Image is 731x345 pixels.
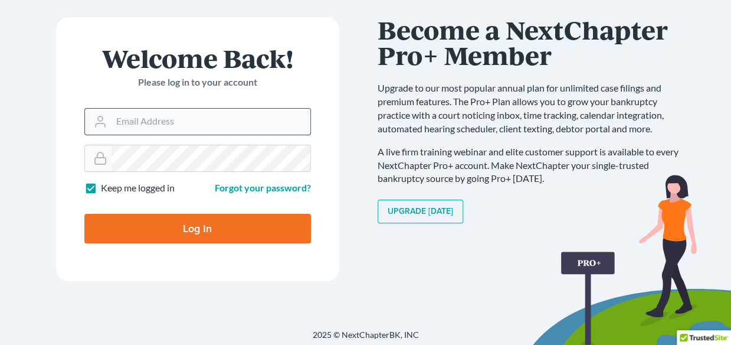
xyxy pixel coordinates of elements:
[215,182,311,193] a: Forgot your password?
[84,76,311,89] p: Please log in to your account
[378,82,690,135] p: Upgrade to our most popular annual plan for unlimited case filings and premium features. The Pro+...
[378,145,690,186] p: A live firm training webinar and elite customer support is available to every NextChapter Pro+ ac...
[101,181,175,195] label: Keep me logged in
[84,45,311,71] h1: Welcome Back!
[84,214,311,243] input: Log In
[112,109,310,135] input: Email Address
[378,17,690,67] h1: Become a NextChapter Pro+ Member
[378,200,463,223] a: Upgrade [DATE]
